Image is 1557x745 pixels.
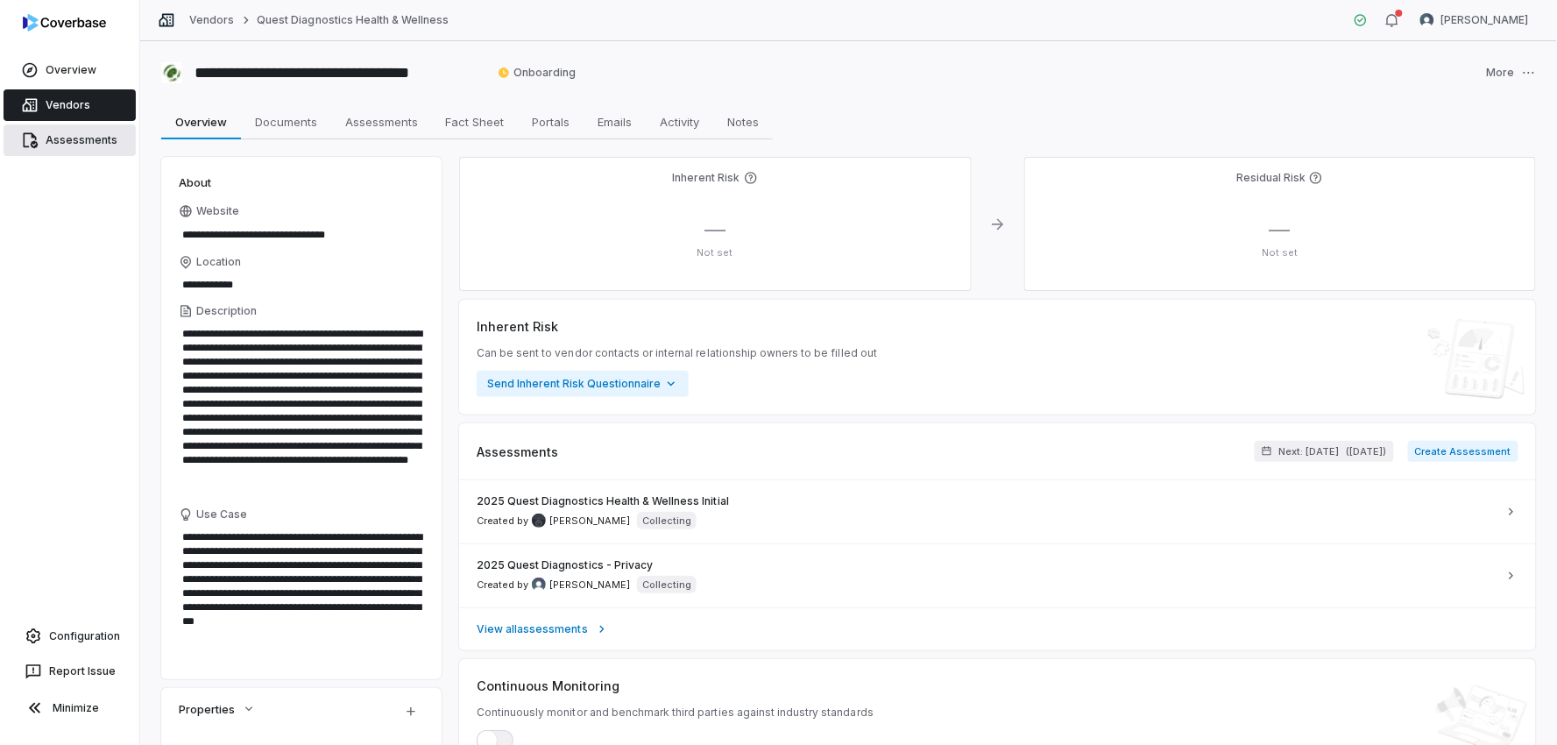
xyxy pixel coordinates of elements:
img: Arun Muthu avatar [1420,13,1434,27]
p: Not set [1038,246,1523,259]
button: Minimize [7,691,132,726]
span: Activity [653,110,706,133]
span: — [1270,216,1291,242]
span: Website [196,204,239,218]
span: Properties [179,701,235,717]
span: [PERSON_NAME] [549,514,630,528]
img: Justin Trimachi avatar [532,578,546,592]
span: Emails [591,110,639,133]
span: Assessments [338,110,425,133]
span: 2025 Quest Diagnostics - Privacy [477,558,653,572]
span: — [704,216,725,242]
span: Continuously monitor and benchmark third parties against industry standards [477,706,874,720]
button: Report Issue [7,656,132,687]
input: Location [179,273,424,297]
a: Configuration [7,621,132,652]
span: Next: [DATE] [1279,445,1340,458]
span: Fact Sheet [439,110,512,133]
p: Collecting [642,578,691,592]
img: logo-D7KZi-bG.svg [23,14,106,32]
textarea: Description [179,322,424,500]
span: Onboarding [498,66,576,80]
span: Can be sent to vendor contacts or internal relationship owners to be filled out [477,346,877,360]
img: Steve Mancini avatar [532,514,546,528]
input: Website [179,223,394,247]
span: Documents [248,110,324,133]
textarea: Use Case [179,525,424,662]
span: About [179,174,211,190]
span: Inherent Risk [477,317,558,336]
button: Properties [173,693,261,725]
a: Quest Diagnostics Health & Wellness [257,13,449,27]
button: Next: [DATE]([DATE]) [1255,441,1394,462]
span: Description [196,304,257,318]
h4: Residual Risk [1236,171,1306,185]
a: Vendors [4,89,136,121]
button: Create Assessment [1408,441,1518,462]
button: Arun Muthu avatar[PERSON_NAME] [1410,7,1539,33]
span: Assessments [477,443,558,461]
p: Not set [473,246,958,259]
span: [PERSON_NAME] [1441,13,1529,27]
h4: Inherent Risk [673,171,740,185]
span: Location [196,255,241,269]
span: 2025 Quest Diagnostics Health & Wellness Initial [477,494,729,508]
a: 2025 Quest Diagnostics Health & Wellness InitialCreated by Steve Mancini avatar[PERSON_NAME]Colle... [459,480,1536,543]
span: Portals [525,110,577,133]
span: Created by [477,514,630,528]
a: 2025 Quest Diagnostics - PrivacyCreated by Justin Trimachi avatar[PERSON_NAME]Collecting [459,543,1536,607]
span: ( [DATE] ) [1347,445,1387,458]
button: Send Inherent Risk Questionnaire [477,371,689,397]
p: Collecting [642,514,691,528]
a: Assessments [4,124,136,156]
span: Created by [477,578,630,592]
span: [PERSON_NAME] [549,578,630,592]
span: Overview [169,110,234,133]
span: View all assessments [477,622,588,636]
button: More [1482,54,1541,91]
span: Use Case [196,507,247,521]
a: Overview [4,54,136,86]
a: View allassessments [459,607,1536,650]
span: Continuous Monitoring [477,677,619,695]
a: Vendors [189,13,234,27]
span: Notes [720,110,766,133]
